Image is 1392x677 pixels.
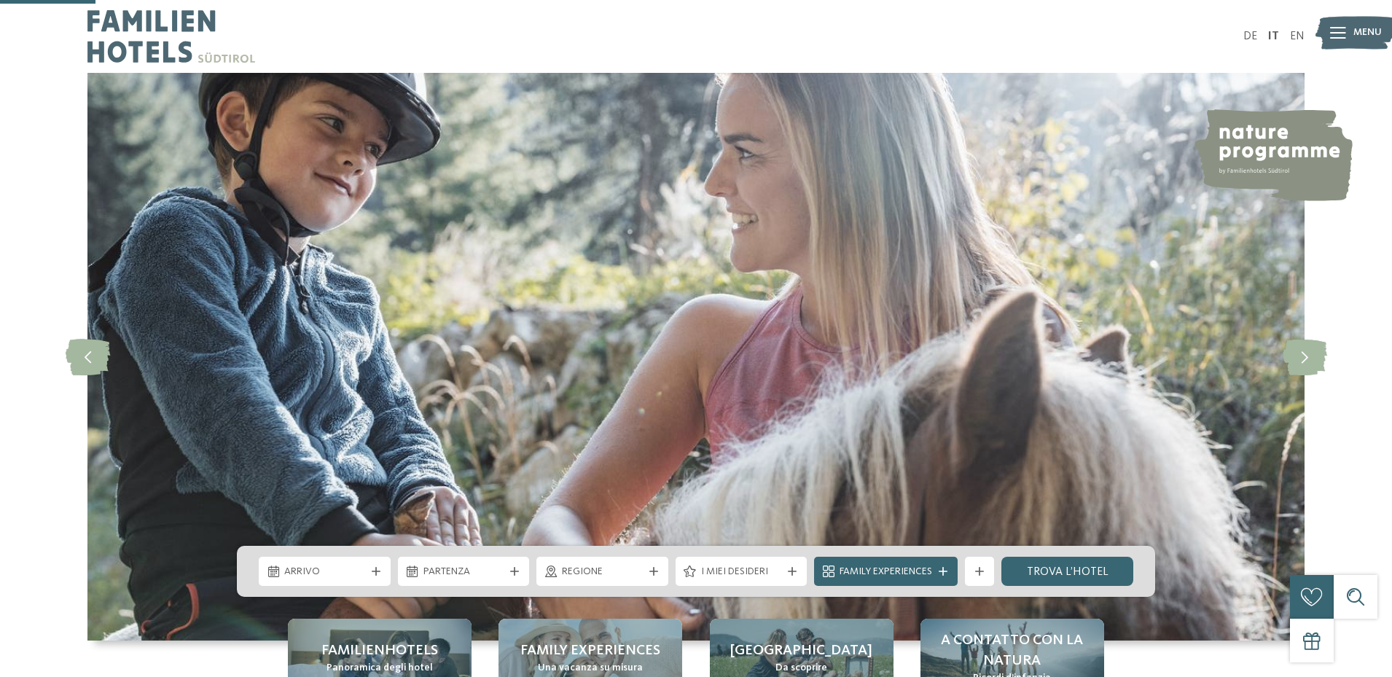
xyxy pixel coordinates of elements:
a: EN [1290,31,1305,42]
span: Familienhotels [321,641,438,661]
img: nature programme by Familienhotels Südtirol [1192,109,1353,201]
span: Da scoprire [775,661,827,676]
span: Menu [1353,26,1382,40]
span: Family Experiences [840,565,932,579]
span: [GEOGRAPHIC_DATA] [730,641,872,661]
span: Partenza [423,565,504,579]
img: Family hotel Alto Adige: the happy family places! [87,73,1305,641]
span: Panoramica degli hotel [327,661,433,676]
a: DE [1243,31,1257,42]
span: Arrivo [284,565,365,579]
span: Una vacanza su misura [538,661,643,676]
span: I miei desideri [701,565,782,579]
a: trova l’hotel [1001,557,1133,586]
span: A contatto con la natura [935,630,1090,671]
a: IT [1268,31,1279,42]
span: Family experiences [520,641,660,661]
span: Regione [562,565,643,579]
